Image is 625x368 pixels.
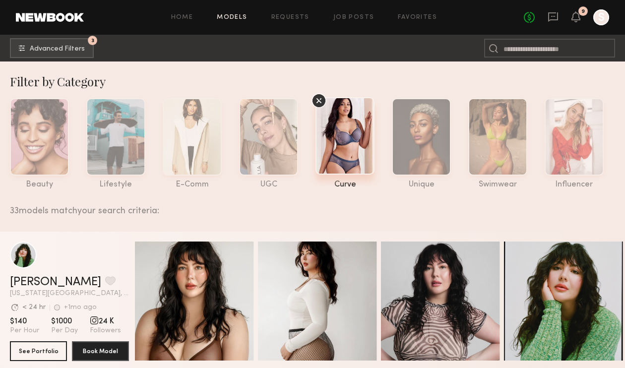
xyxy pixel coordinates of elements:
[271,14,310,21] a: Requests
[163,181,222,189] div: e-comm
[593,9,609,25] a: S
[217,14,247,21] a: Models
[10,276,101,288] a: [PERSON_NAME]
[10,290,129,297] span: [US_STATE][GEOGRAPHIC_DATA], [GEOGRAPHIC_DATA]
[10,181,69,189] div: beauty
[86,181,145,189] div: lifestyle
[10,195,617,216] div: 33 models match your search criteria:
[72,341,129,361] button: Book Model
[10,73,625,89] div: Filter by Category
[64,304,97,311] div: +1mo ago
[10,38,94,58] button: 3Advanced Filters
[51,326,78,335] span: Per Day
[90,316,121,326] span: 24 K
[30,46,85,53] span: Advanced Filters
[545,181,604,189] div: influencer
[51,316,78,326] span: $1000
[398,14,437,21] a: Favorites
[91,38,94,43] span: 3
[171,14,193,21] a: Home
[22,304,46,311] div: < 24 hr
[333,14,375,21] a: Job Posts
[10,341,67,361] button: See Portfolio
[90,326,121,335] span: Followers
[239,181,298,189] div: UGC
[315,181,375,189] div: curve
[581,9,585,14] div: 9
[10,316,39,326] span: $140
[468,181,527,189] div: swimwear
[10,326,39,335] span: Per Hour
[392,181,451,189] div: unique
